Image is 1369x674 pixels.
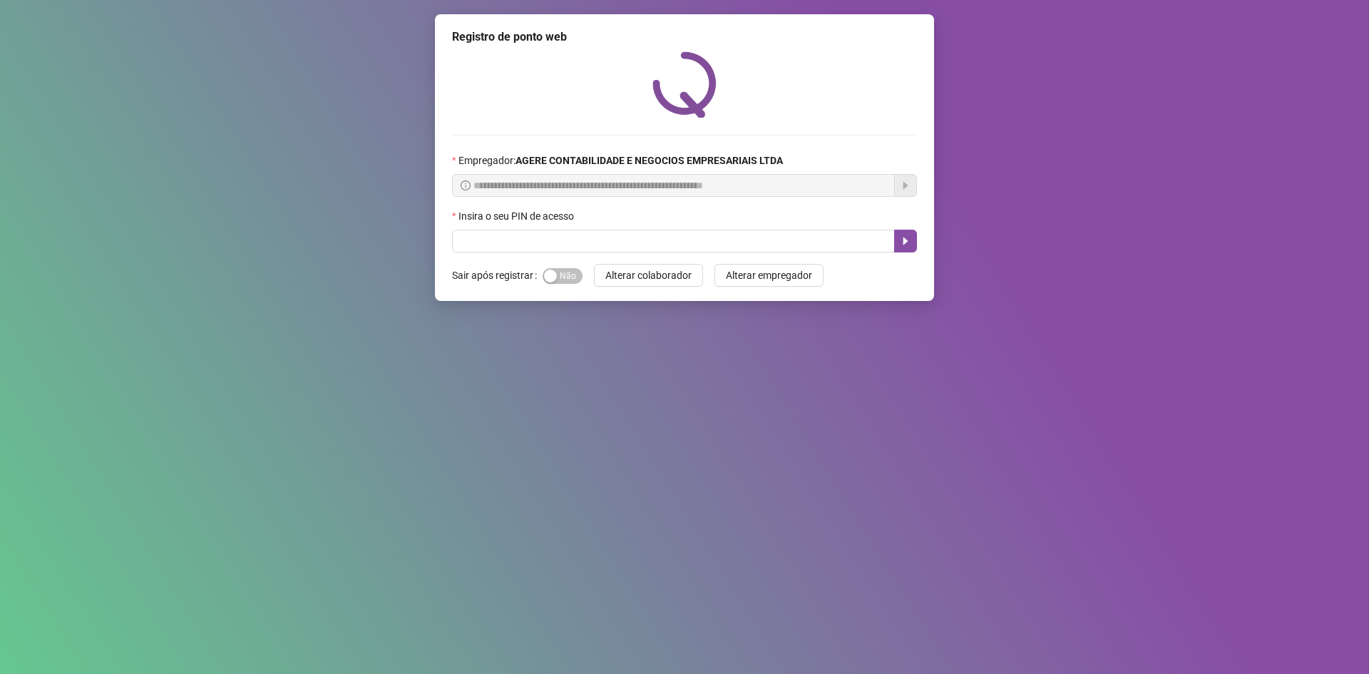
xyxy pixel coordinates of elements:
label: Sair após registrar [452,264,543,287]
img: QRPoint [652,51,717,118]
strong: AGERE CONTABILIDADE E NEGOCIOS EMPRESARIAIS LTDA [516,155,783,166]
span: Alterar colaborador [605,267,692,283]
label: Insira o seu PIN de acesso [452,208,583,224]
span: Alterar empregador [726,267,812,283]
span: caret-right [900,235,911,247]
span: info-circle [461,180,471,190]
button: Alterar empregador [714,264,824,287]
button: Alterar colaborador [594,264,703,287]
span: Empregador : [458,153,783,168]
div: Registro de ponto web [452,29,917,46]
